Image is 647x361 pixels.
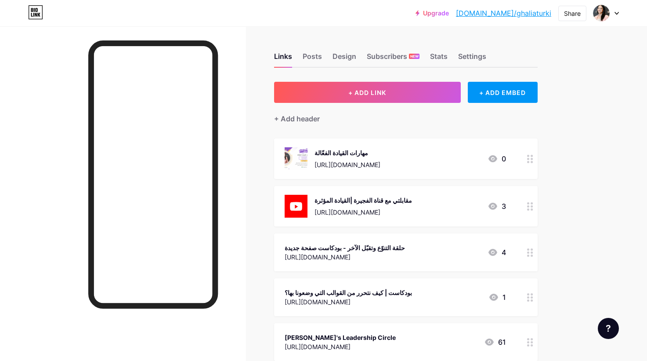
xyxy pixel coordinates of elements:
[285,195,307,218] img: مقابلتي مع قناة الفجيرة |القيادة المؤثرة
[484,337,506,347] div: 61
[314,196,412,205] div: مقابلتي مع قناة الفجيرة |القيادة المؤثرة
[303,51,322,67] div: Posts
[458,51,486,67] div: Settings
[430,51,448,67] div: Stats
[564,9,581,18] div: Share
[314,148,380,157] div: مهارات القيادة الفعّالة
[314,160,380,169] div: [URL][DOMAIN_NAME]
[314,208,412,217] div: [URL][DOMAIN_NAME]
[285,297,412,306] div: [URL][DOMAIN_NAME]
[348,89,386,96] span: + ADD LINK
[274,82,461,103] button: + ADD LINK
[456,8,551,18] a: [DOMAIN_NAME]/ghaliaturki
[488,153,506,164] div: 0
[593,5,610,22] img: ghaliaturki
[285,243,405,252] div: حلقة التنوّع وتقبّل الآخر - بودكاست صفحة جديدة
[274,113,320,124] div: + Add header
[285,333,396,342] div: [PERSON_NAME]'s Leadership Circle
[333,51,356,67] div: Design
[468,82,538,103] div: + ADD EMBED
[285,342,396,351] div: [URL][DOMAIN_NAME]
[488,247,506,258] div: 4
[285,147,307,170] img: مهارات القيادة الفعّالة
[285,252,405,262] div: [URL][DOMAIN_NAME]
[410,54,419,59] span: NEW
[274,51,292,67] div: Links
[488,292,506,303] div: 1
[488,201,506,211] div: 3
[285,288,412,297] div: بودكاست | كيف نتحرر من القوالب التي وضعونا بها؟
[416,10,449,17] a: Upgrade
[367,51,419,67] div: Subscribers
